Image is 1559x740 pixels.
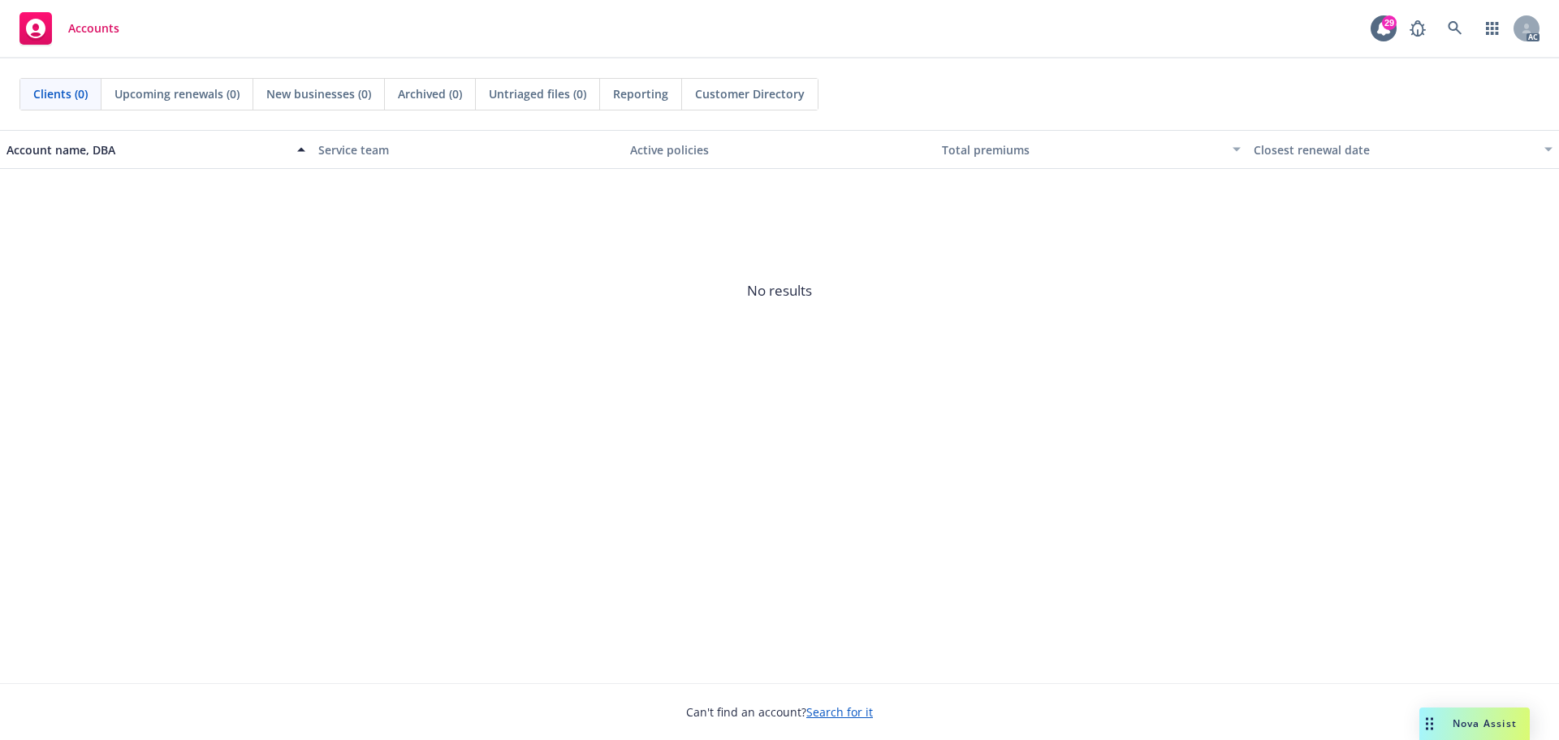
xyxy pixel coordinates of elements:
a: Switch app [1476,12,1509,45]
div: 29 [1382,15,1397,30]
span: Reporting [613,85,668,102]
span: Customer Directory [695,85,805,102]
span: Archived (0) [398,85,462,102]
div: Total premiums [942,141,1223,158]
button: Closest renewal date [1247,130,1559,169]
button: Total premiums [935,130,1247,169]
button: Service team [312,130,624,169]
a: Accounts [13,6,126,51]
a: Report a Bug [1401,12,1434,45]
div: Drag to move [1419,708,1440,740]
span: New businesses (0) [266,85,371,102]
span: Accounts [68,22,119,35]
button: Active policies [624,130,935,169]
span: Can't find an account? [686,703,873,721]
div: Service team [318,141,617,158]
div: Closest renewal date [1254,141,1535,158]
span: Untriaged files (0) [489,85,586,102]
span: Upcoming renewals (0) [114,85,240,102]
div: Account name, DBA [6,141,287,158]
a: Search for it [806,704,873,720]
span: Clients (0) [33,85,88,102]
button: Nova Assist [1419,708,1530,740]
a: Search [1439,12,1471,45]
div: Active policies [630,141,929,158]
span: Nova Assist [1453,716,1517,730]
